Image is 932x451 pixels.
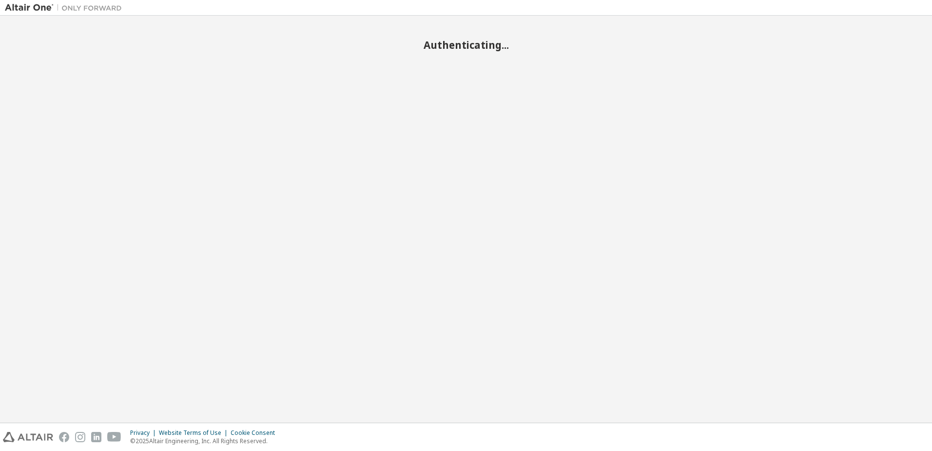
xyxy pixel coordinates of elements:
[5,39,927,51] h2: Authenticating...
[130,437,281,445] p: © 2025 Altair Engineering, Inc. All Rights Reserved.
[5,3,127,13] img: Altair One
[75,432,85,442] img: instagram.svg
[91,432,101,442] img: linkedin.svg
[3,432,53,442] img: altair_logo.svg
[59,432,69,442] img: facebook.svg
[107,432,121,442] img: youtube.svg
[130,429,159,437] div: Privacy
[159,429,231,437] div: Website Terms of Use
[231,429,281,437] div: Cookie Consent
